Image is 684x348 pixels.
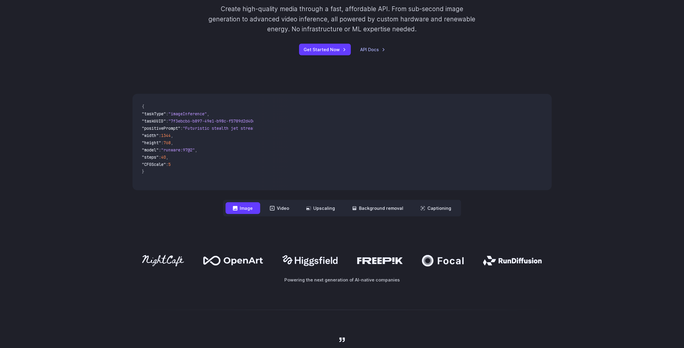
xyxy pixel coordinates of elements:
[263,202,297,214] button: Video
[299,44,351,55] a: Get Started Now
[171,140,173,145] span: ,
[207,111,210,117] span: ,
[169,162,171,167] span: 5
[161,147,195,153] span: "runware:97@2"
[159,154,161,160] span: :
[161,154,166,160] span: 40
[142,104,145,109] span: {
[142,169,145,174] span: }
[142,154,159,160] span: "steps"
[142,147,159,153] span: "model"
[142,162,166,167] span: "CFGScale"
[183,126,402,131] span: "Futuristic stealth jet streaking through a neon-lit cityscape with glowing purple exhaust"
[299,202,342,214] button: Upscaling
[142,111,166,117] span: "taskType"
[166,111,169,117] span: :
[166,118,169,124] span: :
[142,126,181,131] span: "positivePrompt"
[171,133,173,138] span: ,
[345,202,411,214] button: Background removal
[142,118,166,124] span: "taskUUID"
[169,118,260,124] span: "7f3ebcb6-b897-49e1-b98c-f5789d2d40d7"
[226,202,260,214] button: Image
[142,140,161,145] span: "height"
[361,46,385,53] a: API Docs
[161,140,164,145] span: :
[159,133,161,138] span: :
[166,162,169,167] span: :
[133,276,552,283] p: Powering the next generation of AI-native companies
[164,140,171,145] span: 768
[208,4,476,34] p: Create high-quality media through a fast, affordable API. From sub-second image generation to adv...
[142,133,159,138] span: "width"
[161,133,171,138] span: 1344
[413,202,459,214] button: Captioning
[166,154,169,160] span: ,
[169,111,207,117] span: "imageInference"
[181,126,183,131] span: :
[159,147,161,153] span: :
[195,147,198,153] span: ,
